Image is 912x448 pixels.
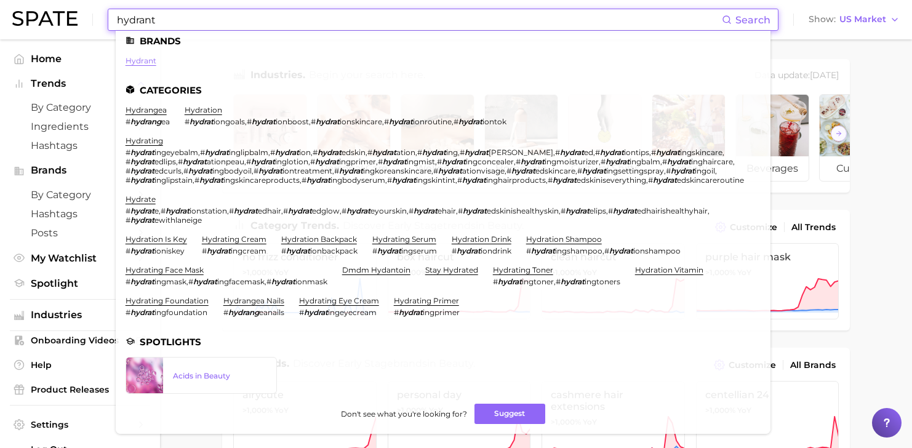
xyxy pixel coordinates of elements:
[409,206,414,215] span: #
[463,206,487,215] em: hydrat
[207,246,231,255] em: hydrat
[126,148,746,185] div: , , , , , , , , , , , , , , , , , , , , , , , , , , , , , , , , ,
[423,308,460,317] span: ingprimer
[202,246,207,255] span: #
[10,380,150,399] a: Product Releases
[126,136,163,145] a: hydrating
[651,148,656,157] span: #
[10,185,150,204] a: by Category
[270,148,275,157] span: #
[193,277,217,286] em: hydrat
[691,157,733,166] span: inghaircare
[116,9,722,30] input: Search here for a brand, industry, or ingredient
[126,194,156,204] a: hydrate
[304,308,328,317] em: hydrat
[340,117,382,126] span: ionskincare
[130,148,154,157] em: hydrat
[10,331,150,350] a: Onboarding Videos
[310,157,315,166] span: #
[252,117,276,126] em: hydrat
[341,409,467,418] span: Don't see what you're looking for?
[667,157,691,166] em: hydrat
[31,140,129,151] span: Hashtags
[521,157,545,166] em: hydrat
[161,206,166,215] span: #
[299,148,311,157] span: ion
[10,98,150,117] a: by Category
[154,277,186,286] span: ingmask
[126,296,209,305] a: hydrating foundation
[339,157,376,166] span: ingprimer
[489,148,553,157] span: [PERSON_NAME]
[806,12,903,28] button: ShowUS Market
[383,157,407,166] em: hydrat
[493,265,553,274] a: hydrating toner
[295,277,327,286] span: ionmask
[606,157,630,166] em: hydrat
[452,234,511,244] a: hydration drink
[126,85,761,95] li: Categories
[458,206,463,215] span: #
[561,277,585,286] em: hydrat
[315,157,339,166] em: hydrat
[457,246,481,255] em: hydrat
[313,148,318,157] span: #
[310,246,358,255] span: ionbackpack
[585,277,620,286] span: ingtoners
[548,175,553,185] span: #
[130,308,154,317] em: hydrat
[454,117,458,126] span: #
[154,308,207,317] span: ingfoundation
[342,206,346,215] span: #
[126,277,327,286] div: , ,
[791,222,836,233] span: All Trends
[600,148,624,157] em: hydrat
[482,117,506,126] span: iontok
[188,166,212,175] em: hydrat
[535,166,575,175] span: edskincare
[199,175,223,185] em: hydrat
[487,206,559,215] span: edskinishealthyskin
[526,246,681,255] div: ,
[735,14,770,26] span: Search
[183,157,207,166] em: hydrat
[10,356,150,374] a: Help
[10,223,150,242] a: Posts
[662,157,667,166] span: #
[178,157,183,166] span: #
[223,308,228,317] span: #
[31,102,129,113] span: by Category
[126,337,761,347] li: Spotlights
[281,246,286,255] span: #
[234,206,258,215] em: hydrat
[185,105,222,114] a: hydration
[384,117,389,126] span: #
[577,175,646,185] span: edskiniseverything
[31,189,129,201] span: by Category
[31,335,129,346] span: Onboarding Videos
[190,117,214,126] em: hydrat
[328,308,377,317] span: ingeyecream
[126,206,746,225] div: , , , , , , , , ,
[609,246,633,255] em: hydrat
[561,206,566,215] span: #
[555,148,560,157] span: #
[31,227,129,239] span: Posts
[126,105,167,114] a: hydrangea
[377,246,401,255] em: hydrat
[452,246,457,255] span: #
[339,166,363,175] em: hydrat
[648,175,653,185] span: #
[613,206,637,215] em: hydrat
[437,157,442,166] span: #
[130,117,161,126] em: hydrang
[228,308,259,317] em: hydrang
[31,278,129,289] span: Spotlight
[560,148,584,157] em: hydrat
[254,166,258,175] span: #
[283,206,288,215] span: #
[194,175,199,185] span: #
[154,175,193,185] span: inglipstain
[161,117,170,126] span: ea
[601,157,606,166] span: #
